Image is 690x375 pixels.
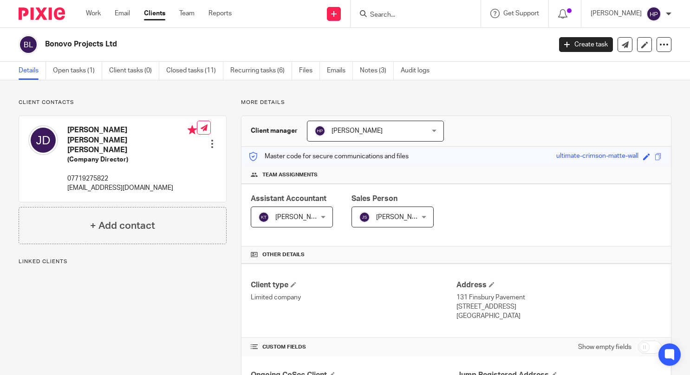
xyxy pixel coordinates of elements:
[275,214,326,220] span: [PERSON_NAME]
[19,99,227,106] p: Client contacts
[45,39,445,49] h2: Bonovo Projects Ltd
[67,183,197,193] p: [EMAIL_ADDRESS][DOMAIN_NAME]
[67,174,197,183] p: 07719275822
[86,9,101,18] a: Work
[456,302,662,311] p: [STREET_ADDRESS]
[646,6,661,21] img: svg%3E
[251,126,298,136] h3: Client manager
[241,99,671,106] p: More details
[559,37,613,52] a: Create task
[251,343,456,351] h4: CUSTOM FIELDS
[332,128,383,134] span: [PERSON_NAME]
[19,62,46,80] a: Details
[299,62,320,80] a: Files
[556,151,638,162] div: ultimate-crimson-matte-wall
[352,195,397,202] span: Sales Person
[262,251,305,259] span: Other details
[90,219,155,233] h4: + Add contact
[19,35,38,54] img: svg%3E
[251,280,456,290] h4: Client type
[19,258,227,265] p: Linked clients
[456,311,662,321] p: [GEOGRAPHIC_DATA]
[19,7,65,20] img: Pixie
[578,343,631,352] label: Show empty fields
[456,293,662,302] p: 131 Finsbury Pavement
[166,62,223,80] a: Closed tasks (11)
[144,9,165,18] a: Clients
[359,212,370,223] img: svg%3E
[360,62,394,80] a: Notes (3)
[503,10,539,17] span: Get Support
[327,62,353,80] a: Emails
[230,62,292,80] a: Recurring tasks (6)
[376,214,427,220] span: [PERSON_NAME]
[248,152,409,161] p: Master code for secure communications and files
[208,9,232,18] a: Reports
[314,125,325,136] img: svg%3E
[115,9,130,18] a: Email
[67,155,197,164] h5: (Company Director)
[369,11,453,19] input: Search
[258,212,269,223] img: svg%3E
[251,293,456,302] p: Limited company
[401,62,436,80] a: Audit logs
[67,125,197,155] h4: [PERSON_NAME] [PERSON_NAME] [PERSON_NAME]
[251,195,326,202] span: Assistant Accountant
[53,62,102,80] a: Open tasks (1)
[591,9,642,18] p: [PERSON_NAME]
[456,280,662,290] h4: Address
[262,171,318,179] span: Team assignments
[28,125,58,155] img: svg%3E
[179,9,195,18] a: Team
[188,125,197,135] i: Primary
[109,62,159,80] a: Client tasks (0)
